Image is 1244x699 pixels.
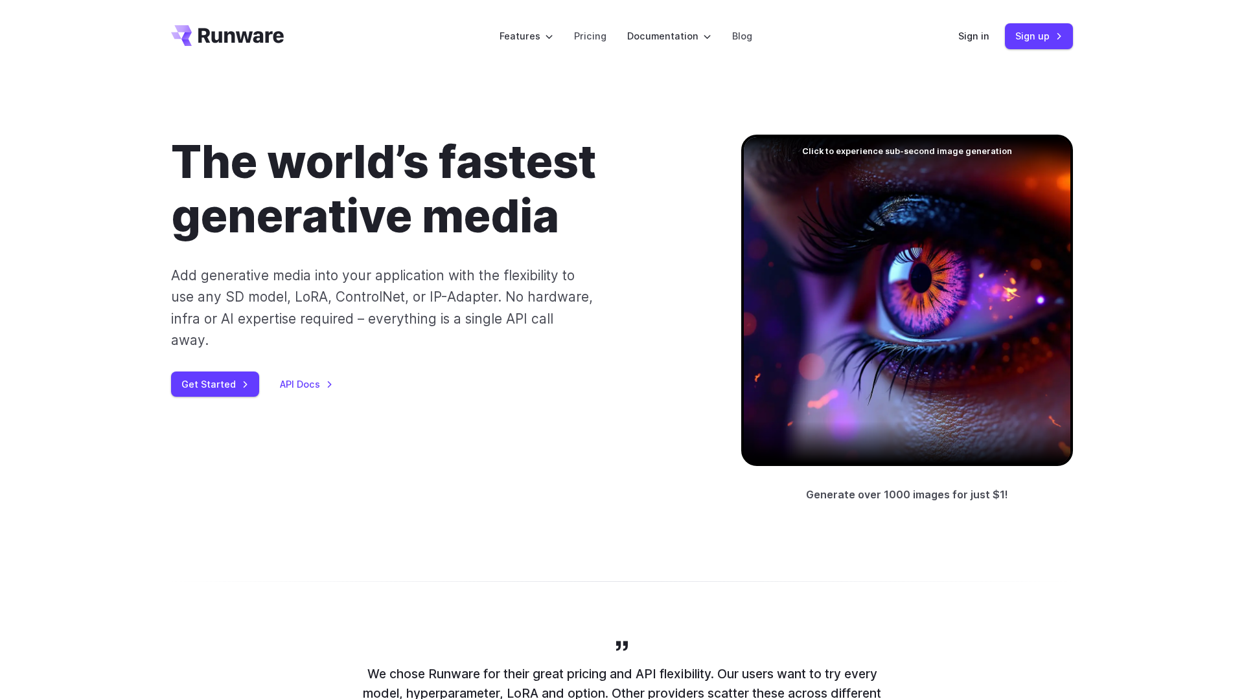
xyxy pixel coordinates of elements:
a: Get Started [171,372,259,397]
a: Pricing [574,28,606,43]
a: Sign up [1005,23,1073,49]
a: Go to / [171,25,284,46]
a: Blog [732,28,752,43]
label: Features [500,28,553,43]
a: Sign in [958,28,989,43]
label: Documentation [627,28,711,43]
h1: The world’s fastest generative media [171,135,700,244]
p: Add generative media into your application with the flexibility to use any SD model, LoRA, Contro... [171,265,594,351]
p: Generate over 1000 images for just $1! [806,487,1008,504]
a: API Docs [280,377,333,392]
